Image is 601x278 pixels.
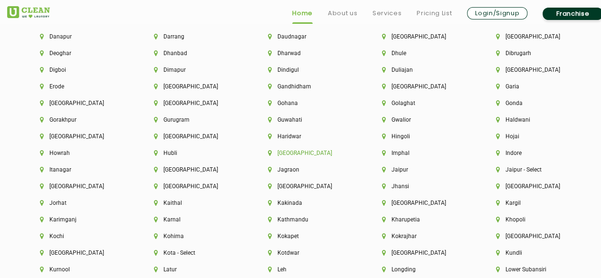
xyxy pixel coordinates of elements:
li: Kakinada [268,200,350,206]
li: [GEOGRAPHIC_DATA] [154,133,236,140]
li: Kundli [496,249,578,256]
li: Jaipur - Select [496,166,578,173]
li: Danapur [40,33,122,40]
li: Dimapur [154,67,236,73]
li: Gurugram [154,116,236,123]
li: Garia [496,83,578,90]
li: Latur [154,266,236,273]
li: Darrang [154,33,236,40]
li: [GEOGRAPHIC_DATA] [154,166,236,173]
li: Jhansi [382,183,464,190]
li: Dhanbad [154,50,236,57]
li: Leh [268,266,350,273]
li: Khopoli [496,216,578,223]
li: [GEOGRAPHIC_DATA] [382,249,464,256]
li: [GEOGRAPHIC_DATA] [268,150,350,156]
li: Indore [496,150,578,156]
li: Kathmandu [268,216,350,223]
li: [GEOGRAPHIC_DATA] [154,183,236,190]
li: Itanagar [40,166,122,173]
li: Daudnagar [268,33,350,40]
li: Kotdwar [268,249,350,256]
li: Duliajan [382,67,464,73]
a: Home [292,8,313,19]
li: [GEOGRAPHIC_DATA] [154,83,236,90]
li: Dindigul [268,67,350,73]
li: [GEOGRAPHIC_DATA] [496,33,578,40]
li: [GEOGRAPHIC_DATA] [40,183,122,190]
li: Howrah [40,150,122,156]
li: Kohima [154,233,236,240]
a: Pricing List [417,8,452,19]
li: Kaithal [154,200,236,206]
li: Gandhidham [268,83,350,90]
li: Dibrugarh [496,50,578,57]
img: UClean Laundry and Dry Cleaning [7,6,50,18]
li: Haridwar [268,133,350,140]
li: [GEOGRAPHIC_DATA] [496,233,578,240]
li: Kargil [496,200,578,206]
li: Lower Subansiri [496,266,578,273]
li: Haldwani [496,116,578,123]
li: Karnal [154,216,236,223]
li: Gorakhpur [40,116,122,123]
li: Erode [40,83,122,90]
li: Kochi [40,233,122,240]
li: Kharupetia [382,216,464,223]
li: Longding [382,266,464,273]
li: Imphal [382,150,464,156]
li: Hingoli [382,133,464,140]
li: Karimganj [40,216,122,223]
li: [GEOGRAPHIC_DATA] [382,33,464,40]
li: [GEOGRAPHIC_DATA] [268,183,350,190]
li: Jaipur [382,166,464,173]
a: Services [372,8,401,19]
li: Kurnool [40,266,122,273]
li: Hubli [154,150,236,156]
li: Guwahati [268,116,350,123]
li: Dhule [382,50,464,57]
li: Jagraon [268,166,350,173]
li: [GEOGRAPHIC_DATA] [496,67,578,73]
li: Kokrajhar [382,233,464,240]
li: Gonda [496,100,578,106]
li: Dharwad [268,50,350,57]
li: Kokapet [268,233,350,240]
li: Hojai [496,133,578,140]
a: About us [328,8,357,19]
li: [GEOGRAPHIC_DATA] [496,183,578,190]
li: [GEOGRAPHIC_DATA] [40,100,122,106]
li: Kota - Select [154,249,236,256]
a: Login/Signup [467,7,527,19]
li: Jorhat [40,200,122,206]
li: [GEOGRAPHIC_DATA] [382,200,464,206]
li: [GEOGRAPHIC_DATA] [40,133,122,140]
li: Golaghat [382,100,464,106]
li: Digboi [40,67,122,73]
li: [GEOGRAPHIC_DATA] [40,249,122,256]
li: Gohana [268,100,350,106]
li: [GEOGRAPHIC_DATA] [382,83,464,90]
li: [GEOGRAPHIC_DATA] [154,100,236,106]
li: Gwalior [382,116,464,123]
li: Deoghar [40,50,122,57]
